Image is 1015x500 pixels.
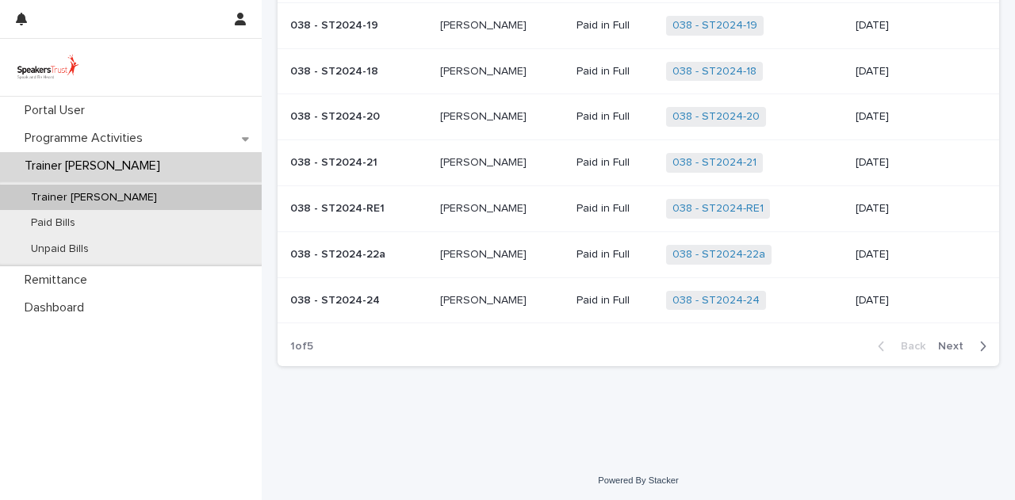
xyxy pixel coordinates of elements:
[13,52,83,83] img: UVamC7uQTJC0k9vuxGLS
[18,191,170,204] p: Trainer [PERSON_NAME]
[290,245,389,261] p: 038 - ST2024-22a
[18,216,88,230] p: Paid Bills
[440,107,530,124] p: [PERSON_NAME]
[440,62,530,78] p: [PERSON_NAME]
[865,339,932,353] button: Back
[576,156,654,170] p: Paid in Full
[440,153,530,170] p: [PERSON_NAME]
[672,19,757,32] a: 038 - ST2024-19
[672,110,760,124] a: 038 - ST2024-20
[576,19,654,32] p: Paid in Full
[278,2,999,48] tr: 038 - ST2024-19038 - ST2024-19 [PERSON_NAME][PERSON_NAME] Paid in Full038 - ST2024-19 [DATE]
[440,199,530,216] p: [PERSON_NAME]
[891,341,925,352] span: Back
[278,94,999,140] tr: 038 - ST2024-20038 - ST2024-20 [PERSON_NAME][PERSON_NAME] Paid in Full038 - ST2024-20 [DATE]
[440,245,530,261] p: [PERSON_NAME]
[856,65,974,78] p: [DATE]
[290,199,388,216] p: 038 - ST2024-RE1
[576,65,654,78] p: Paid in Full
[290,16,381,32] p: 038 - ST2024-19
[278,327,326,366] p: 1 of 5
[598,475,678,485] a: Powered By Stacker
[576,110,654,124] p: Paid in Full
[18,273,100,288] p: Remittance
[932,339,999,353] button: Next
[672,65,756,78] a: 038 - ST2024-18
[856,294,974,307] p: [DATE]
[576,202,654,216] p: Paid in Full
[856,110,974,124] p: [DATE]
[672,156,756,170] a: 038 - ST2024-21
[278,140,999,186] tr: 038 - ST2024-21038 - ST2024-21 [PERSON_NAME][PERSON_NAME] Paid in Full038 - ST2024-21 [DATE]
[938,341,973,352] span: Next
[18,300,97,315] p: Dashboard
[18,103,98,118] p: Portal User
[856,19,974,32] p: [DATE]
[290,153,381,170] p: 038 - ST2024-21
[440,16,530,32] p: [PERSON_NAME]
[278,277,999,323] tr: 038 - ST2024-24038 - ST2024-24 [PERSON_NAME][PERSON_NAME] Paid in Full038 - ST2024-24 [DATE]
[672,294,760,307] a: 038 - ST2024-24
[290,62,381,78] p: 038 - ST2024-18
[18,131,155,146] p: Programme Activities
[856,202,974,216] p: [DATE]
[278,48,999,94] tr: 038 - ST2024-18038 - ST2024-18 [PERSON_NAME][PERSON_NAME] Paid in Full038 - ST2024-18 [DATE]
[856,248,974,261] p: [DATE]
[290,291,383,307] p: 038 - ST2024-24
[290,107,383,124] p: 038 - ST2024-20
[856,156,974,170] p: [DATE]
[576,248,654,261] p: Paid in Full
[18,242,101,256] p: Unpaid Bills
[576,294,654,307] p: Paid in Full
[672,202,764,216] a: 038 - ST2024-RE1
[278,185,999,231] tr: 038 - ST2024-RE1038 - ST2024-RE1 [PERSON_NAME][PERSON_NAME] Paid in Full038 - ST2024-RE1 [DATE]
[278,231,999,277] tr: 038 - ST2024-22a038 - ST2024-22a [PERSON_NAME][PERSON_NAME] Paid in Full038 - ST2024-22a [DATE]
[672,248,765,261] a: 038 - ST2024-22a
[18,158,173,174] p: Trainer [PERSON_NAME]
[440,291,530,307] p: [PERSON_NAME]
